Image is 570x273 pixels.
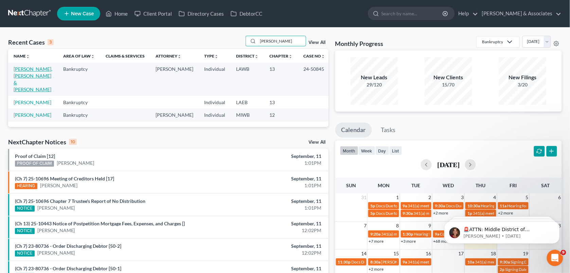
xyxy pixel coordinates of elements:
[224,265,321,272] div: September, 11
[63,53,95,59] a: Area of Lawunfold_more
[403,231,413,237] span: 1:30p
[493,193,497,202] span: 4
[541,182,550,188] span: Sat
[375,123,402,138] a: Tasks
[15,251,35,257] div: NOTICE
[57,160,94,166] a: [PERSON_NAME]
[425,250,432,258] span: 16
[414,231,467,237] span: Hearing for [PERSON_NAME]
[403,203,407,208] span: 9a
[414,211,479,216] span: 341(a) meeting for [PERSON_NAME]
[446,203,523,208] span: Docs Due for [US_STATE][PERSON_NAME]
[14,53,30,59] a: Nameunfold_more
[481,203,534,208] span: Hearing for [PERSON_NAME]
[15,221,185,226] a: (Ch 13) 25-10443 Notice of Postpetition Mortgage Fees, Expenses, and Charges []
[131,7,175,20] a: Client Portal
[389,146,402,155] button: list
[224,182,321,189] div: 1:01PM
[236,53,259,59] a: Districtunfold_more
[58,63,100,96] td: Bankruptcy
[15,228,35,234] div: NOTICE
[264,109,298,121] td: 12
[403,259,407,264] span: 9a
[369,267,384,272] a: +2 more
[435,203,445,208] span: 9:30a
[425,74,472,81] div: New Clients
[224,243,321,250] div: September, 11
[412,182,421,188] span: Tue
[335,123,372,138] a: Calendar
[479,7,562,20] a: [PERSON_NAME] & Associates
[360,193,367,202] span: 31
[467,259,474,264] span: 10a
[156,53,181,59] a: Attorneyunfold_more
[224,198,321,205] div: September, 11
[264,96,298,109] td: 13
[37,227,75,234] a: [PERSON_NAME]
[403,211,413,216] span: 9:30a
[499,81,547,88] div: 3/20
[231,109,264,121] td: MIWB
[102,7,131,20] a: Home
[370,211,375,216] span: 5p
[376,211,432,216] span: Docs Due for [PERSON_NAME]
[428,222,432,230] span: 9
[408,203,474,208] span: 341(a) meeting for [PERSON_NAME]
[370,231,380,237] span: 9:20a
[499,74,547,81] div: New Filings
[15,161,54,167] div: PROOF OF CLAIM
[14,112,51,118] a: [PERSON_NAME]
[467,203,480,208] span: 10:30a
[175,7,227,20] a: Directory Cases
[71,11,94,16] span: New Case
[303,53,325,59] a: Case Nounfold_more
[15,206,35,212] div: NOTICE
[224,250,321,256] div: 12:02PM
[500,267,505,272] span: 2p
[396,193,400,202] span: 1
[525,193,529,202] span: 5
[15,183,37,189] div: HEARING
[500,203,507,208] span: 11a
[15,266,121,271] a: (Ch 7) 23-80736 - Order Discharging Debtor [50-1]
[58,109,100,121] td: Bankruptcy
[425,81,472,88] div: 15/70
[378,182,390,188] span: Mon
[58,96,100,109] td: Bankruptcy
[338,259,351,264] span: 11:30p
[460,193,464,202] span: 3
[309,140,326,145] a: View All
[482,39,503,45] div: Bankruptcy
[231,96,264,109] td: LAEB
[358,146,375,155] button: week
[150,63,199,96] td: [PERSON_NAME]
[393,250,400,258] span: 15
[363,222,367,230] span: 7
[100,49,150,63] th: Claims & Services
[224,153,321,160] div: September, 11
[408,259,474,264] span: 341(a) meeting for [PERSON_NAME]
[224,220,321,227] div: September, 11
[370,259,380,264] span: 8:30a
[507,203,560,208] span: Hearing for [PERSON_NAME]
[428,193,432,202] span: 2
[224,160,321,166] div: 1:01PM
[254,54,259,59] i: unfold_more
[475,259,540,264] span: 341(a) meeting for [PERSON_NAME]
[375,146,389,155] button: day
[434,207,570,255] iframe: Intercom notifications message
[231,63,264,96] td: LAWB
[547,250,563,266] iframe: Intercom live chat
[352,259,408,264] span: Docs Due for [PERSON_NAME]
[177,54,181,59] i: unfold_more
[396,222,400,230] span: 8
[437,161,460,168] h2: [DATE]
[15,243,121,249] a: (Ch 7) 23-80736 - Order Discharging Debtor [50-2]
[199,96,231,109] td: Individual
[381,259,413,264] span: [PERSON_NAME]
[360,250,367,258] span: 14
[340,146,358,155] button: month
